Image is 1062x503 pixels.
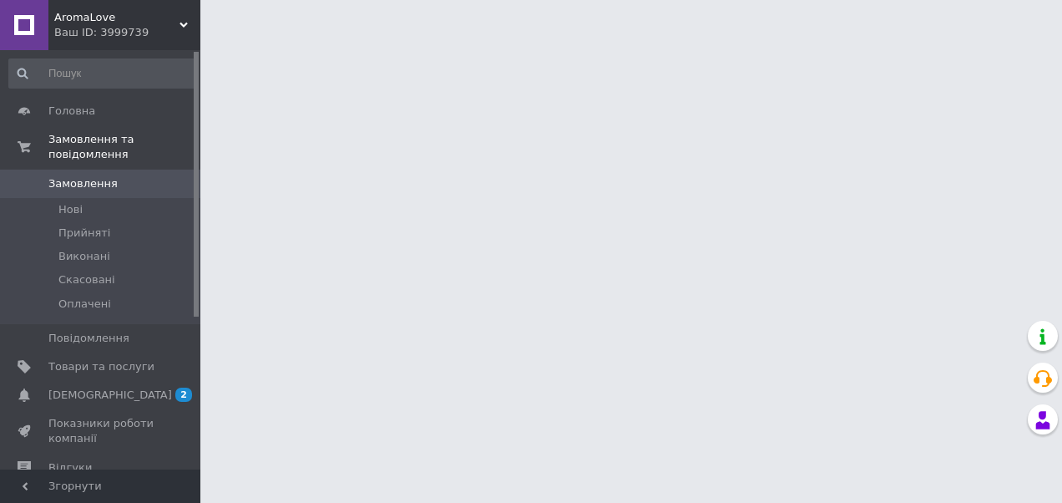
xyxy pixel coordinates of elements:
div: Ваш ID: 3999739 [54,25,200,40]
span: AromaLove [54,10,180,25]
span: 2 [175,388,192,402]
span: Виконані [58,249,110,264]
span: Повідомлення [48,331,129,346]
span: Товари та послуги [48,359,154,374]
span: Замовлення [48,176,118,191]
span: Нові [58,202,83,217]
span: Скасовані [58,272,115,287]
span: Прийняті [58,226,110,241]
span: Оплачені [58,297,111,312]
span: Замовлення та повідомлення [48,132,200,162]
input: Пошук [8,58,197,89]
span: Показники роботи компанії [48,416,154,446]
span: Відгуки [48,460,92,475]
span: [DEMOGRAPHIC_DATA] [48,388,172,403]
span: Головна [48,104,95,119]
